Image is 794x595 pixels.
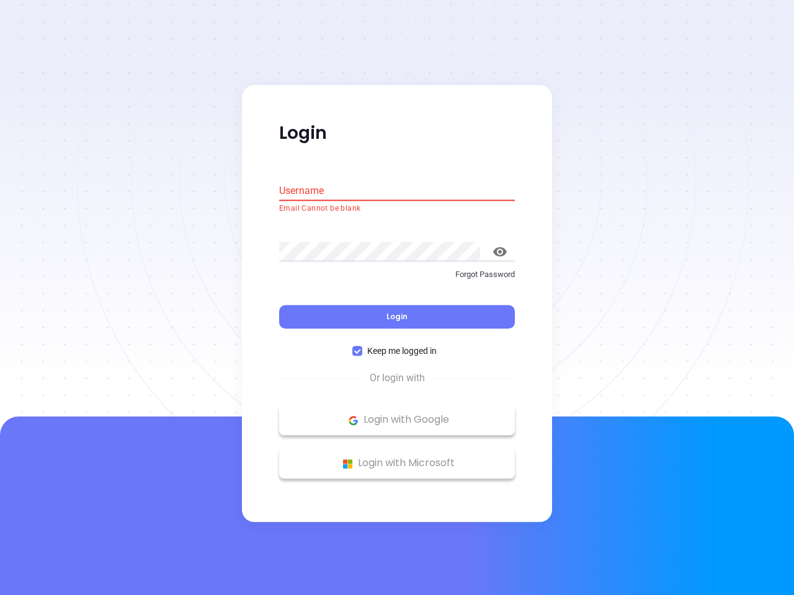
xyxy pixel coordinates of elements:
p: Login [279,122,515,144]
p: Forgot Password [279,268,515,281]
p: Email Cannot be blank [279,203,515,215]
span: Keep me logged in [362,345,442,358]
button: Google Logo Login with Google [279,405,515,436]
span: Or login with [364,371,431,386]
p: Login with Microsoft [285,454,509,473]
button: Microsoft Logo Login with Microsoft [279,448,515,479]
img: Microsoft Logo [340,456,355,472]
img: Google Logo [346,413,361,428]
button: Login [279,306,515,329]
a: Forgot Password [279,268,515,291]
button: toggle password visibility [485,237,515,267]
span: Login [386,312,408,322]
p: Login with Google [285,411,509,430]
